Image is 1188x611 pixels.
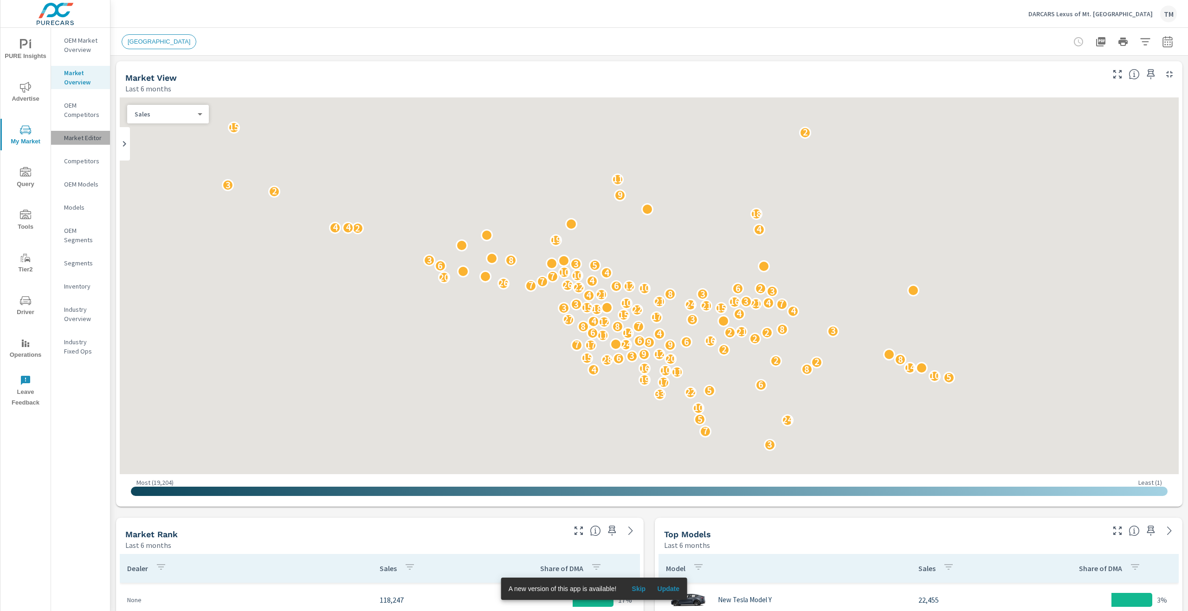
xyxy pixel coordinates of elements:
[918,594,1037,605] p: 22,455
[804,364,809,375] p: 8
[3,375,48,408] span: Leave Feedback
[51,200,110,214] div: Models
[51,131,110,145] div: Market Editor
[64,203,103,212] p: Models
[697,414,703,425] p: 5
[64,258,103,268] p: Segments
[946,372,951,383] p: 5
[575,339,580,350] p: 7
[666,564,685,573] p: Model
[540,276,545,287] p: 7
[641,348,646,360] p: 9
[623,523,638,538] a: See more details in report
[51,224,110,247] div: OEM Segments
[127,595,365,605] p: None
[621,297,632,309] p: 10
[3,295,48,318] span: Driver
[930,370,940,381] p: 10
[604,267,609,278] p: 4
[1114,32,1132,51] button: Print Report
[615,321,620,332] p: 8
[1110,67,1125,82] button: Make Fullscreen
[657,585,679,593] span: Update
[636,321,641,332] p: 7
[591,364,596,375] p: 4
[551,234,561,245] p: 19
[3,82,48,104] span: Advertise
[803,127,808,138] p: 2
[127,564,148,573] p: Dealer
[64,101,103,119] p: OEM Competitors
[770,286,775,297] p: 3
[1129,525,1140,536] span: Find the biggest opportunities within your model lineup nationwide. [Source: Market registration ...
[51,98,110,122] div: OEM Competitors
[563,314,574,325] p: 27
[3,210,48,232] span: Tools
[752,333,757,344] p: 2
[51,66,110,89] div: Market Overview
[655,388,665,399] p: 33
[736,283,741,294] p: 6
[559,267,569,278] p: 10
[618,189,623,200] p: 9
[599,316,609,328] p: 12
[632,304,642,315] p: 22
[272,186,277,197] p: 2
[592,303,602,315] p: 18
[774,355,779,366] p: 2
[596,289,607,300] p: 21
[639,283,650,294] p: 10
[589,275,594,286] p: 4
[782,414,793,425] p: 24
[618,594,632,605] p: 17%
[598,330,608,341] p: 11
[780,324,785,335] p: 8
[562,302,567,314] p: 3
[51,279,110,293] div: Inventory
[707,385,712,396] p: 5
[758,379,763,390] p: 6
[586,289,591,301] p: 4
[624,281,634,292] p: 12
[125,529,178,539] h5: Market Rank
[51,177,110,191] div: OEM Models
[602,354,612,365] p: 28
[693,402,704,413] p: 10
[664,529,711,539] h5: Top Models
[664,540,710,551] p: Last 6 months
[1158,32,1177,51] button: Select Date Range
[380,564,397,573] p: Sales
[64,156,103,166] p: Competitors
[540,564,583,573] p: Share of DMA
[1091,32,1110,51] button: "Export Report to PDF"
[51,154,110,168] div: Competitors
[716,302,726,314] p: 15
[1162,523,1177,538] a: See more details in report
[355,223,360,234] p: 2
[831,325,836,336] p: 3
[51,335,110,358] div: Industry Fixed Ops
[509,585,617,592] span: A new version of this app is available!
[814,356,820,367] p: 2
[1110,523,1125,538] button: Make Fullscreen
[758,283,763,294] p: 2
[3,338,48,360] span: Operations
[0,28,51,412] div: nav menu
[684,336,689,347] p: 6
[779,298,784,309] p: 7
[685,386,696,398] p: 22
[639,374,650,386] p: 19
[562,279,573,290] p: 26
[582,352,592,363] p: 15
[125,73,177,83] h5: Market View
[614,280,619,291] p: 6
[629,350,634,361] p: 3
[1129,69,1140,80] span: Understand by postal code where vehicles are selling. [Source: Market registration data from thir...
[51,33,110,57] div: OEM Market Overview
[51,302,110,326] div: Industry Overview
[605,523,620,538] span: Save this to your personalized report
[64,226,103,244] p: OEM Segments
[646,337,652,348] p: 9
[637,335,642,346] p: 6
[64,282,103,291] p: Inventory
